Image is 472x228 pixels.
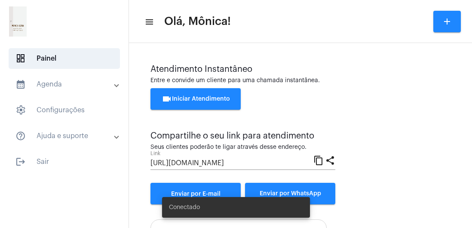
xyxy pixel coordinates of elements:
[144,17,153,27] mat-icon: sidenav icon
[15,79,115,89] mat-panel-title: Agenda
[325,155,335,165] mat-icon: share
[5,74,129,95] mat-expansion-panel-header: sidenav iconAgenda
[164,15,231,28] span: Olá, Mônica!
[5,126,129,146] mat-expansion-panel-header: sidenav iconAjuda e suporte
[245,183,335,204] button: Enviar por WhatsApp
[150,183,241,204] a: Enviar por E-mail
[9,48,120,69] span: Painel
[150,144,335,151] div: Seus clientes poderão te ligar através desse endereço.
[9,151,120,172] span: Sair
[15,79,26,89] mat-icon: sidenav icon
[15,131,115,141] mat-panel-title: Ajuda e suporte
[169,203,200,212] span: Conectado
[162,94,172,104] mat-icon: videocam
[313,155,324,165] mat-icon: content_copy
[15,157,26,167] mat-icon: sidenav icon
[150,88,241,110] button: Iniciar Atendimento
[15,53,26,64] span: sidenav icon
[7,4,29,39] img: 21e865a3-0c32-a0ee-b1ff-d681ccd3ac4b.png
[150,65,451,74] div: Atendimento Instantâneo
[162,96,230,102] span: Iniciar Atendimento
[15,131,26,141] mat-icon: sidenav icon
[150,77,451,84] div: Entre e convide um cliente para uma chamada instantânea.
[442,16,452,27] mat-icon: add
[150,131,335,141] div: Compartilhe o seu link para atendimento
[15,105,26,115] span: sidenav icon
[9,100,120,120] span: Configurações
